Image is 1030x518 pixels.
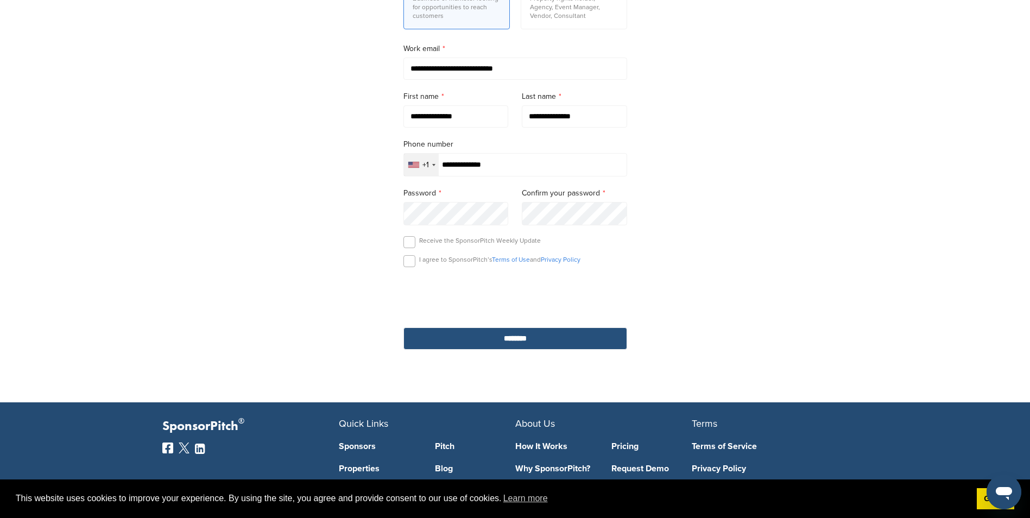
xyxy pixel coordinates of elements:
[977,488,1014,510] a: dismiss cookie message
[339,418,388,429] span: Quick Links
[238,414,244,428] span: ®
[515,442,596,451] a: How It Works
[16,490,968,507] span: This website uses cookies to improve your experience. By using the site, you agree and provide co...
[541,256,580,263] a: Privacy Policy
[339,464,419,473] a: Properties
[435,442,515,451] a: Pitch
[162,443,173,453] img: Facebook
[435,464,515,473] a: Blog
[162,419,339,434] p: SponsorPitch
[403,91,509,103] label: First name
[692,464,852,473] a: Privacy Policy
[339,442,419,451] a: Sponsors
[422,161,429,169] div: +1
[453,280,577,312] iframe: reCAPTCHA
[492,256,530,263] a: Terms of Use
[403,43,627,55] label: Work email
[692,418,717,429] span: Terms
[502,490,549,507] a: learn more about cookies
[403,138,627,150] label: Phone number
[611,442,692,451] a: Pricing
[515,464,596,473] a: Why SponsorPitch?
[522,91,627,103] label: Last name
[404,154,439,176] div: Selected country
[179,443,189,453] img: Twitter
[419,255,580,264] p: I agree to SponsorPitch’s and
[419,236,541,245] p: Receive the SponsorPitch Weekly Update
[515,418,555,429] span: About Us
[611,464,692,473] a: Request Demo
[403,187,509,199] label: Password
[692,442,852,451] a: Terms of Service
[522,187,627,199] label: Confirm your password
[987,475,1021,509] iframe: Button to launch messaging window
